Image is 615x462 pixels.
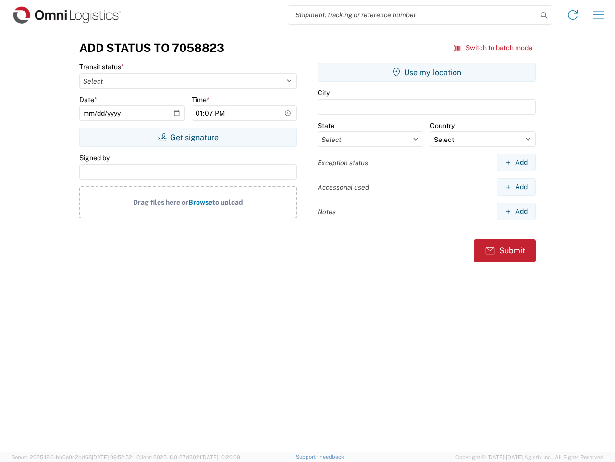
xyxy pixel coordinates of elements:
[320,454,344,460] a: Feedback
[79,41,224,55] h3: Add Status to 7058823
[497,203,536,220] button: Add
[212,198,243,206] span: to upload
[318,121,334,130] label: State
[318,89,330,97] label: City
[12,454,132,460] span: Server: 2025.18.0-bb0e0c2bd68
[318,183,369,192] label: Accessorial used
[79,154,110,162] label: Signed by
[136,454,240,460] span: Client: 2025.18.0-27d3021
[430,121,455,130] label: Country
[474,239,536,262] button: Submit
[296,454,320,460] a: Support
[318,63,536,82] button: Use my location
[201,454,240,460] span: [DATE] 10:20:09
[133,198,188,206] span: Drag files here or
[318,158,368,167] label: Exception status
[318,207,336,216] label: Notes
[188,198,212,206] span: Browse
[79,63,124,71] label: Transit status
[79,128,297,147] button: Get signature
[497,154,536,171] button: Add
[92,454,132,460] span: [DATE] 09:52:52
[288,6,537,24] input: Shipment, tracking or reference number
[454,40,532,56] button: Switch to batch mode
[79,95,97,104] label: Date
[192,95,209,104] label: Time
[455,453,603,462] span: Copyright © [DATE]-[DATE] Agistix Inc., All Rights Reserved
[497,178,536,196] button: Add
